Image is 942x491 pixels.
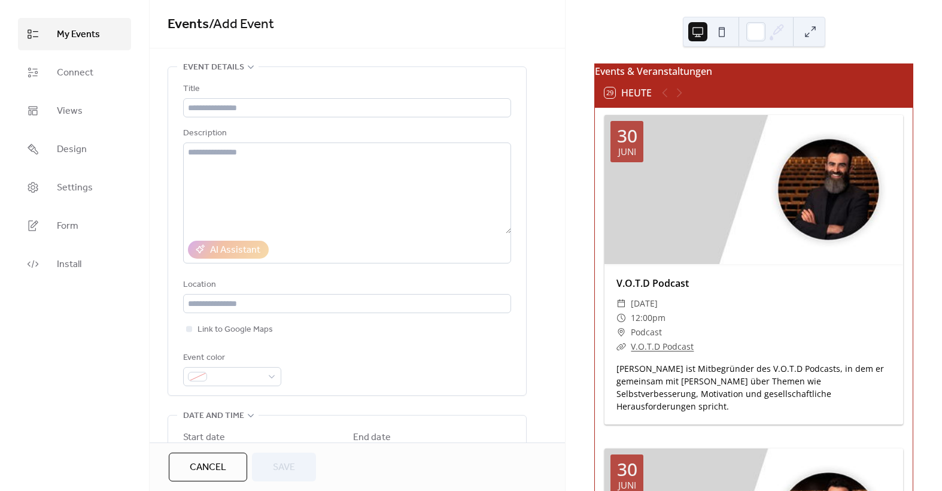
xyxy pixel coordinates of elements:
span: Podcast [631,325,662,340]
span: [DATE] [631,296,658,311]
span: Install [57,257,81,272]
div: ​ [616,311,626,325]
a: Events [168,11,209,38]
div: End date [353,431,391,445]
span: My Events [57,28,100,42]
a: Install [18,248,131,280]
div: Juni [618,147,636,156]
button: 29Heute [600,84,656,101]
div: ​ [616,340,626,354]
span: Form [57,219,78,234]
div: Location [183,278,509,292]
div: Title [183,82,509,96]
div: [PERSON_NAME] ist Mitbegründer des V.O.T.D Podcasts, in dem er gemeinsam mit [PERSON_NAME] über T... [604,362,903,413]
span: Event details [183,60,244,75]
div: Event color [183,351,279,365]
a: My Events [18,18,131,50]
div: Start date [183,431,225,445]
span: Views [57,104,83,119]
span: Link to Google Maps [197,323,273,337]
a: Connect [18,56,131,89]
span: 12:00pm [631,311,666,325]
a: Settings [18,171,131,204]
span: Settings [57,181,93,195]
div: ​ [616,325,626,340]
button: Cancel [169,453,247,481]
a: Form [18,210,131,242]
div: 30 [617,127,637,145]
span: Design [57,143,87,157]
a: Design [18,133,131,165]
div: 30 [617,460,637,478]
div: Juni [618,481,636,490]
span: / Add Event [209,11,274,38]
div: Description [183,126,509,141]
div: Events & Veranstaltungen [595,64,913,78]
a: Views [18,95,131,127]
a: V.O.T.D Podcast [616,277,689,290]
span: Connect [57,66,93,80]
div: ​ [616,296,626,311]
span: Cancel [190,460,226,475]
a: V.O.T.D Podcast [631,341,694,352]
span: Date and time [183,409,244,423]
